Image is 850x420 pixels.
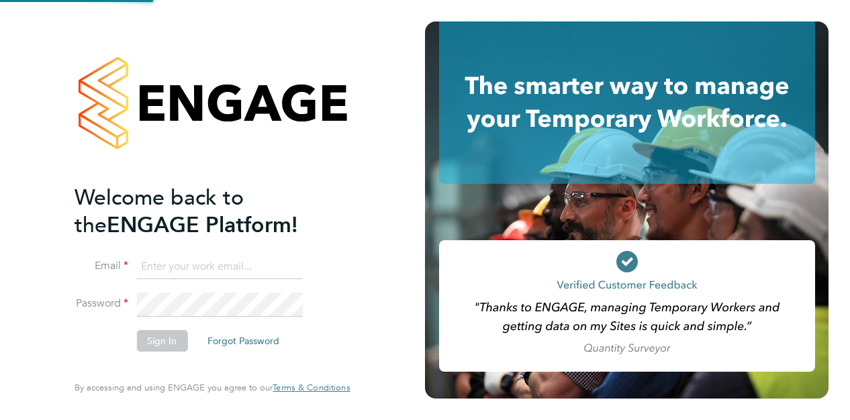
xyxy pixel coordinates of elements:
[273,382,350,393] span: Terms & Conditions
[75,382,350,393] span: By accessing and using ENGAGE you agree to our
[75,297,128,311] label: Password
[75,184,336,239] h2: ENGAGE Platform!
[136,330,187,352] button: Sign In
[197,330,290,352] button: Forgot Password
[75,185,244,238] span: Welcome back to the
[75,259,128,273] label: Email
[273,382,350,393] a: Terms & Conditions
[136,255,302,279] input: Enter your work email...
